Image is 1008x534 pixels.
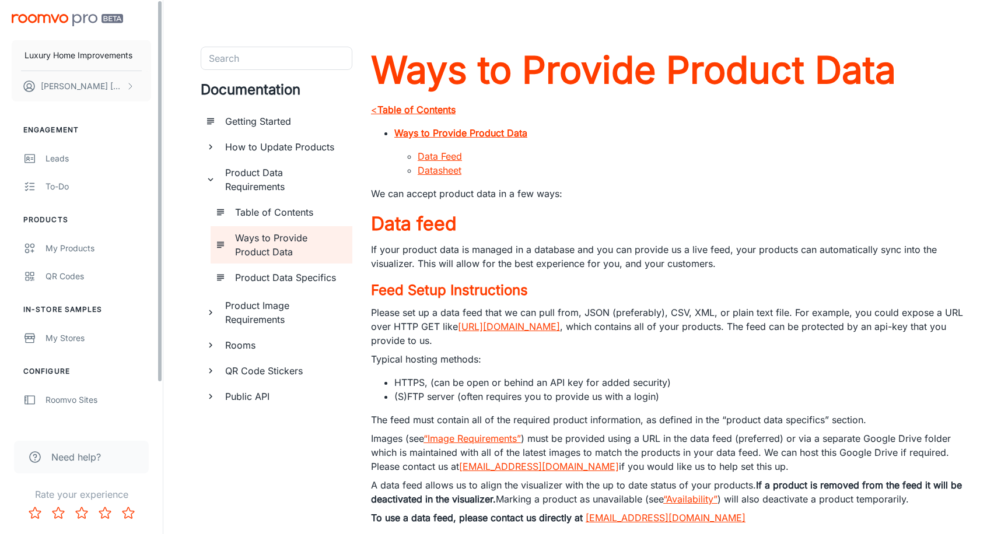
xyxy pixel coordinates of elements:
[394,127,527,139] a: Ways to Provide Product Data
[371,512,583,524] strong: To use a data feed, please contact us directly at
[371,478,971,506] p: A data feed allows us to align the visualizer with the up to date status of your products. Markin...
[225,114,343,128] h6: Getting Started
[371,210,971,238] a: Data feed
[225,364,343,378] h6: QR Code Stickers
[12,14,123,26] img: Roomvo PRO Beta
[371,104,456,115] a: <Table of Contents
[346,58,348,60] button: Open
[394,389,971,403] li: (S)FTP server (often requires you to provide us with a login)
[45,180,151,193] div: To-do
[45,270,151,283] div: QR Codes
[371,280,971,301] a: Feed Setup Instructions
[371,431,971,473] p: Images (see ) must be provided using a URL in the data feed (preferred) or via a separate Google ...
[47,501,70,525] button: Rate 2 star
[225,338,343,352] h6: Rooms
[117,501,140,525] button: Rate 5 star
[201,79,352,100] h4: Documentation
[45,394,151,406] div: Roomvo Sites
[371,352,971,366] p: Typical hosting methods:
[201,110,352,408] ul: documentation page list
[45,242,151,255] div: My Products
[41,80,123,93] p: [PERSON_NAME] [PERSON_NAME]
[371,47,971,93] a: Ways to Provide Product Data
[12,40,151,71] button: Luxury Home Improvements
[423,433,521,444] a: “Image Requirements”
[663,493,717,505] a: “Availability”
[45,152,151,165] div: Leads
[12,71,151,101] button: [PERSON_NAME] [PERSON_NAME]
[377,104,456,115] strong: Table of Contents
[225,389,343,403] h6: Public API
[51,450,101,464] span: Need help?
[235,270,343,284] h6: Product Data Specifics
[24,49,132,62] p: Luxury Home Improvements
[586,512,745,524] a: [EMAIL_ADDRESS][DOMAIN_NAME]
[225,140,343,154] h6: How to Update Products
[371,305,971,347] p: Please set up a data feed that we can pull from, JSON (preferably), CSV, XML, or plain text file....
[70,501,93,525] button: Rate 3 star
[459,461,619,472] a: [EMAIL_ADDRESS][DOMAIN_NAME]
[371,243,971,270] p: If your product data is managed in a database and you can provide us a live feed, your products c...
[45,332,151,345] div: My Stores
[418,150,462,162] a: Data Feed
[371,413,971,427] p: The feed must contain all of the required product information, as defined in the “product data sp...
[225,166,343,194] h6: Product Data Requirements
[371,187,971,201] p: We can accept product data in a few ways:
[23,501,47,525] button: Rate 1 star
[458,321,560,332] a: [URL][DOMAIN_NAME]
[394,375,971,389] li: HTTPS, (can be open or behind an API key for added security)
[235,205,343,219] h6: Table of Contents
[418,164,461,176] a: Datasheet
[235,231,343,259] h6: Ways to Provide Product Data
[9,487,153,501] p: Rate your experience
[225,298,343,326] h6: Product Image Requirements
[93,501,117,525] button: Rate 4 star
